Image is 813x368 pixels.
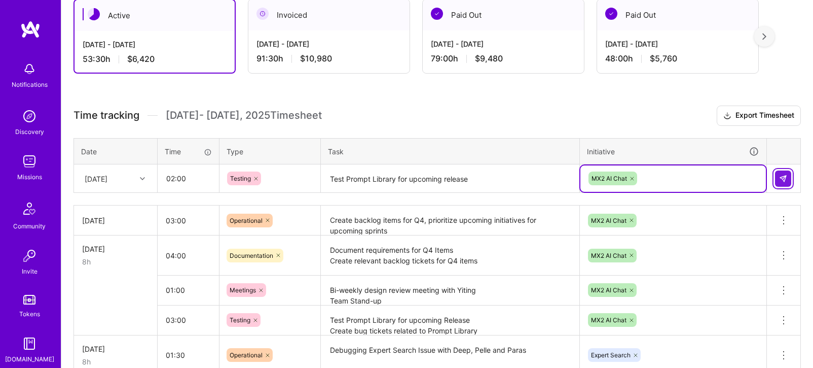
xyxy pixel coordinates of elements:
[19,246,40,266] img: Invite
[83,54,227,64] div: 53:30 h
[19,106,40,126] img: discovery
[475,53,503,64] span: $9,480
[605,53,750,64] div: 48:00 h
[74,138,158,164] th: Date
[13,221,46,231] div: Community
[158,165,218,192] input: HH:MM
[73,109,139,122] span: Time tracking
[300,53,332,64] span: $10,980
[165,146,212,157] div: Time
[17,172,42,182] div: Missions
[22,266,38,277] div: Invite
[12,79,48,90] div: Notifications
[431,8,443,20] img: Paid Out
[19,59,40,79] img: bell
[230,286,256,294] span: Meetings
[158,242,219,269] input: HH:MM
[431,39,576,49] div: [DATE] - [DATE]
[82,356,149,367] div: 8h
[17,196,42,221] img: Community
[591,286,626,294] span: MX2 AI Chat
[158,307,219,333] input: HH:MM
[723,111,731,121] i: icon Download
[127,54,155,64] span: $6,420
[230,351,263,359] span: Operational
[591,351,631,359] span: Expert Search
[256,8,269,20] img: Invoiced
[605,8,617,20] img: Paid Out
[230,316,250,324] span: Testing
[166,109,322,122] span: [DATE] - [DATE] , 2025 Timesheet
[650,53,677,64] span: $5,760
[591,316,626,324] span: MX2 AI Chat
[83,39,227,50] div: [DATE] - [DATE]
[20,20,41,39] img: logo
[82,344,149,354] div: [DATE]
[431,53,576,64] div: 79:00 h
[230,217,263,224] span: Operational
[256,39,401,49] div: [DATE] - [DATE]
[158,207,219,234] input: HH:MM
[5,354,54,364] div: [DOMAIN_NAME]
[158,277,219,304] input: HH:MM
[85,173,107,184] div: [DATE]
[256,53,401,64] div: 91:30 h
[591,217,626,224] span: MX2 AI Chat
[592,175,627,182] span: MX2 AI Chat
[219,138,321,164] th: Type
[82,256,149,267] div: 8h
[717,106,801,126] button: Export Timesheet
[779,175,787,183] img: Submit
[587,146,759,157] div: Initiative
[15,126,44,137] div: Discovery
[762,33,766,40] img: right
[19,333,40,354] img: guide book
[230,252,273,259] span: Documentation
[322,307,578,334] textarea: Test Prompt Library for upcoming Release Create bug tickets related to Prompt Library
[605,39,750,49] div: [DATE] - [DATE]
[82,244,149,254] div: [DATE]
[88,8,100,20] img: Active
[140,176,145,181] i: icon Chevron
[322,277,578,305] textarea: Bi-weekly design review meeting with Yiting Team Stand-up
[23,295,35,305] img: tokens
[19,309,40,319] div: Tokens
[775,171,792,187] div: null
[322,165,578,192] textarea: Test Prompt Library for upcoming release
[82,215,149,226] div: [DATE]
[322,237,578,275] textarea: Document requirements for Q4 Items Create relevant backlog tickets for Q4 items
[230,175,251,182] span: Testing
[322,207,578,235] textarea: Create backlog items for Q4, prioritize upcoming initiatives for upcoming sprints Improve require...
[19,151,40,172] img: teamwork
[591,252,626,259] span: MX2 AI Chat
[321,138,580,164] th: Task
